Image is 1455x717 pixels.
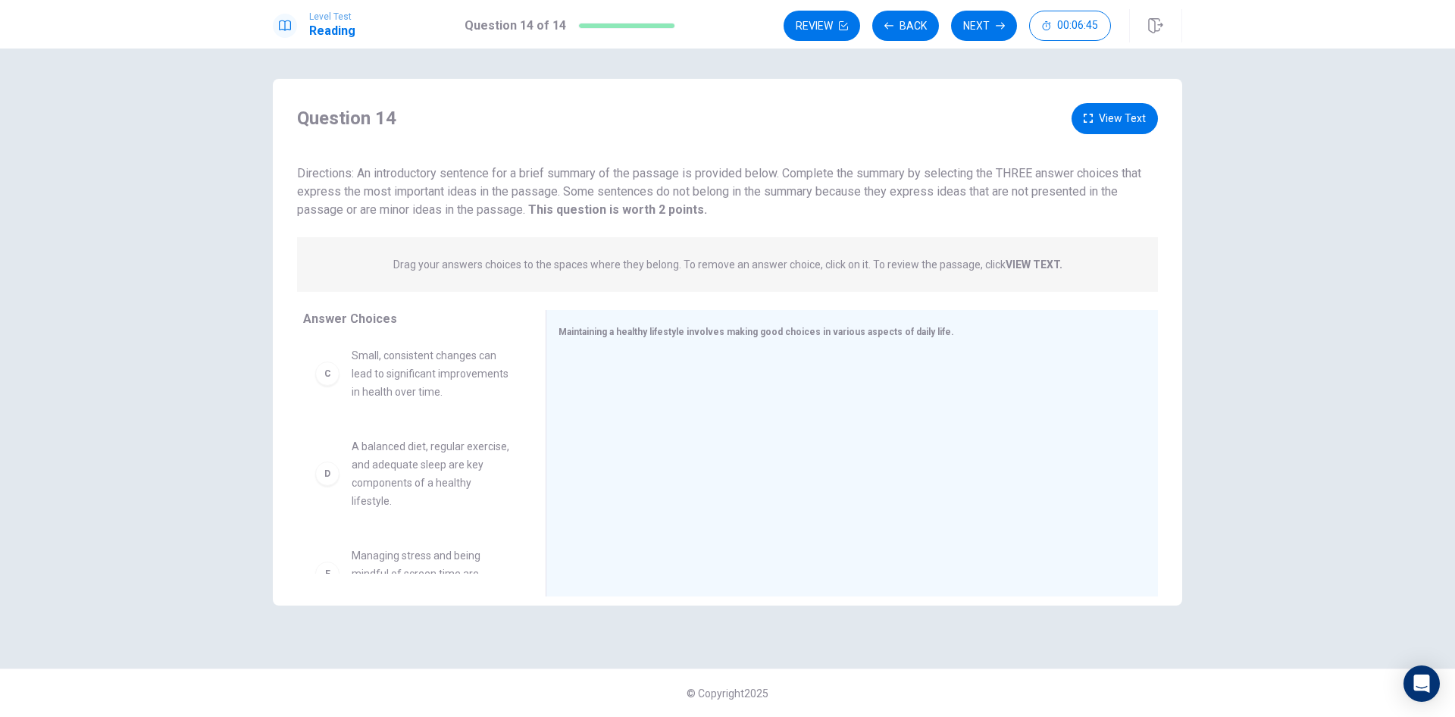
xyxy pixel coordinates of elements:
[315,362,339,386] div: C
[872,11,939,41] button: Back
[1072,103,1158,134] button: View Text
[1057,20,1098,32] span: 00:06:45
[352,346,509,401] span: Small, consistent changes can lead to significant improvements in health over time.
[1006,258,1062,271] strong: VIEW TEXT.
[309,11,355,22] span: Level Test
[784,11,860,41] button: Review
[352,546,509,601] span: Managing stress and being mindful of screen time are important for overall well-being.
[303,334,521,413] div: CSmall, consistent changes can lead to significant improvements in health over time.
[303,312,397,326] span: Answer Choices
[687,687,768,700] span: © Copyright 2025
[951,11,1017,41] button: Next
[315,462,339,486] div: D
[1403,665,1440,702] div: Open Intercom Messenger
[309,22,355,40] h1: Reading
[303,534,521,613] div: EManaging stress and being mindful of screen time are important for overall well-being.
[465,17,566,35] h1: Question 14 of 14
[393,258,1062,271] p: Drag your answers choices to the spaces where they belong. To remove an answer choice, click on i...
[303,425,521,522] div: DA balanced diet, regular exercise, and adequate sleep are key components of a healthy lifestyle.
[315,562,339,586] div: E
[297,166,1141,217] span: Directions: An introductory sentence for a brief summary of the passage is provided below. Comple...
[297,106,396,130] h4: Question 14
[559,327,954,337] span: Maintaining a healthy lifestyle involves making good choices in various aspects of daily life.
[525,202,707,217] strong: This question is worth 2 points.
[352,437,509,510] span: A balanced diet, regular exercise, and adequate sleep are key components of a healthy lifestyle.
[1029,11,1111,41] button: 00:06:45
